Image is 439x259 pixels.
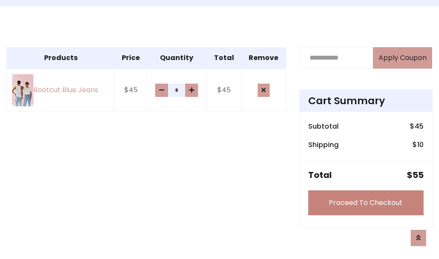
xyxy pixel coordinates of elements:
[7,47,115,69] th: Products
[373,47,432,69] button: Apply Coupon
[241,47,286,69] th: Remove
[407,170,424,180] h5: $
[417,140,424,150] span: 10
[308,170,332,180] h5: Total
[410,122,424,130] h6: $
[207,69,241,111] td: $45
[115,69,147,111] td: $45
[12,74,109,106] a: Bootcut Blue Jeans
[115,47,147,69] th: Price
[147,47,206,69] th: Quantity
[415,121,424,131] span: 45
[207,47,241,69] th: Total
[308,141,339,149] h6: Shipping
[412,169,424,181] span: 55
[412,141,424,149] h6: $
[308,95,424,107] h4: Cart Summary
[308,190,424,215] a: Proceed To Checkout
[308,122,339,130] h6: Subtotal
